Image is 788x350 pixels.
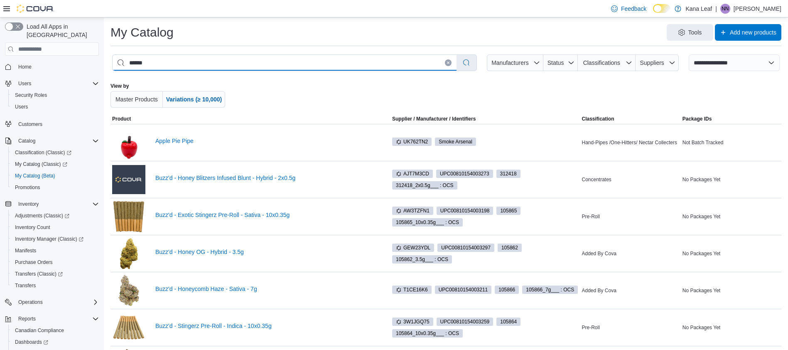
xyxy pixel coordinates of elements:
button: Reports [15,314,39,324]
button: Home [2,61,102,73]
button: Operations [2,296,102,308]
a: My Catalog (Classic) [8,158,102,170]
span: Customers [15,118,99,129]
a: Transfers (Classic) [8,268,102,280]
a: Inventory Count [12,222,54,232]
span: 312418_2x0.5g___ : OCS [396,182,454,189]
a: My Catalog (Classic) [12,159,71,169]
span: 312418 [496,170,520,178]
div: No Packages Yet [681,212,781,222]
span: 312418_2x0.5g___ : OCS [392,181,457,190]
button: Tools [667,24,713,41]
button: Customers [2,118,102,130]
a: Classification (Classic) [12,148,75,158]
span: Home [18,64,32,70]
span: AW3TZFN1 [392,207,433,215]
span: UPC 00810154003297 [441,244,491,251]
a: Promotions [12,182,44,192]
span: Manufacturers [491,59,528,66]
span: T1CE16K6 [392,286,432,294]
button: Catalog [2,135,102,147]
button: Purchase Orders [8,256,102,268]
button: Users [15,79,34,89]
div: Pre-Roll [580,212,681,222]
span: 105865_10x0.35g___ : OCS [396,219,459,226]
span: Master Products [115,96,158,103]
span: 105865_10x0.35g___ : OCS [392,218,463,227]
span: Manifests [12,246,99,256]
span: My Catalog (Classic) [15,161,67,168]
span: Inventory Manager (Classic) [12,234,99,244]
button: Operations [15,297,46,307]
a: Adjustments (Classic) [8,210,102,222]
span: UPC00810154003211 [435,286,492,294]
span: Home [15,62,99,72]
span: Catalog [15,136,99,146]
div: No Packages Yet [681,175,781,185]
span: My Catalog (Classic) [12,159,99,169]
span: Reports [15,314,99,324]
img: Apple Pie Pipe [112,126,145,159]
button: Inventory [15,199,42,209]
span: Manifests [15,247,36,254]
span: My Catalog (Beta) [12,171,99,181]
span: UPC 00810154003198 [440,207,490,214]
div: Concentrates [580,175,681,185]
span: Suppliers [640,59,664,66]
span: Operations [15,297,99,307]
p: | [715,4,717,14]
span: UPC00810154003297 [437,244,494,252]
span: UPC 00810154003259 [440,318,490,325]
span: Load All Apps in [GEOGRAPHIC_DATA] [23,22,99,39]
span: Smoke Arsenal [435,138,476,146]
span: AJT7M3CD [396,170,429,177]
a: Transfers (Classic) [12,269,66,279]
span: 105864_10x0.35g___ : OCS [392,329,463,338]
span: 105865 [500,207,517,214]
span: 105866_7g___ : OCS [526,286,574,293]
span: Transfers [12,281,99,291]
a: Users [12,102,31,112]
span: Product [112,116,131,122]
span: UPC 00810154003273 [440,170,489,177]
span: 105866 [498,286,515,293]
p: Kana Leaf [685,4,712,14]
span: Promotions [15,184,40,191]
span: Inventory Count [15,224,50,231]
a: Transfers [12,281,39,291]
span: 105862_3.5g___ : OCS [396,256,448,263]
span: Customers [18,121,42,128]
span: Feedback [621,5,646,13]
span: Variations (≥ 10,000) [166,96,222,103]
a: Buzz'd - Exotic Stingerz Pre-Roll - Sativa - 10x0.35g [155,212,377,218]
span: Adjustments (Classic) [15,212,69,219]
div: Noreen Nichol [720,4,730,14]
h1: My Catalog [110,24,174,41]
span: 105862_3.5g___ : OCS [392,255,452,264]
span: Security Roles [12,90,99,100]
span: 312418 [500,170,517,177]
span: Status [547,59,564,66]
a: Feedback [608,0,650,17]
button: Classifications [578,54,636,71]
span: Classification (Classic) [12,148,99,158]
span: Classifications [583,59,620,66]
span: Package IDs [682,116,712,122]
img: Cova [17,5,54,13]
span: Classification [582,116,614,122]
span: GEW23YDL [392,244,434,252]
span: 105864 [496,318,520,326]
span: UPC00810154003259 [437,318,493,326]
div: No Packages Yet [681,286,781,296]
span: Security Roles [15,92,47,99]
span: My Catalog (Beta) [15,173,55,179]
a: Purchase Orders [12,257,56,267]
a: Security Roles [12,90,50,100]
img: Buzz'd - Honeycomb Haze - Sativa - 7g [112,274,145,307]
span: Users [12,102,99,112]
a: Dashboards [12,337,52,347]
div: No Packages Yet [681,249,781,259]
span: Dashboards [15,339,48,345]
button: Suppliers [636,54,679,71]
